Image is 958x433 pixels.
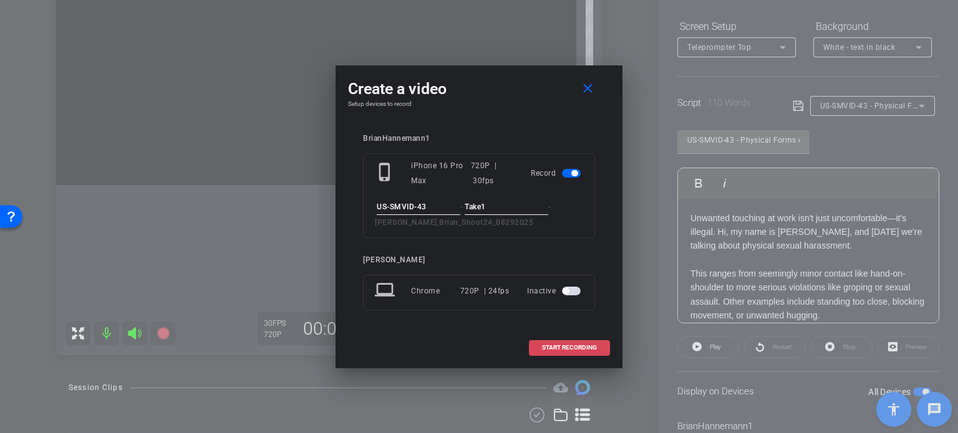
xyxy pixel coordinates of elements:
span: START RECORDING [542,345,597,351]
span: - [460,202,463,211]
div: Chrome [411,280,460,302]
mat-icon: phone_iphone [375,162,397,184]
h4: Setup devices to record [348,100,610,108]
div: Create a video [348,78,610,100]
div: 720P | 30fps [471,158,513,188]
input: ENTER HERE [465,199,548,215]
div: [PERSON_NAME] [363,255,595,265]
div: 720P | 24fps [460,280,510,302]
button: START RECORDING [529,340,610,356]
input: ENTER HERE [377,199,460,215]
mat-icon: laptop [375,280,397,302]
mat-icon: close [580,81,596,97]
div: BrianHannemann1 [363,134,595,143]
div: Inactive [527,280,583,302]
span: [PERSON_NAME],Brian_Shoot24_08292025 [375,218,533,227]
span: - [548,202,551,211]
div: iPhone 16 Pro Max [411,158,471,188]
div: Record [531,158,583,188]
